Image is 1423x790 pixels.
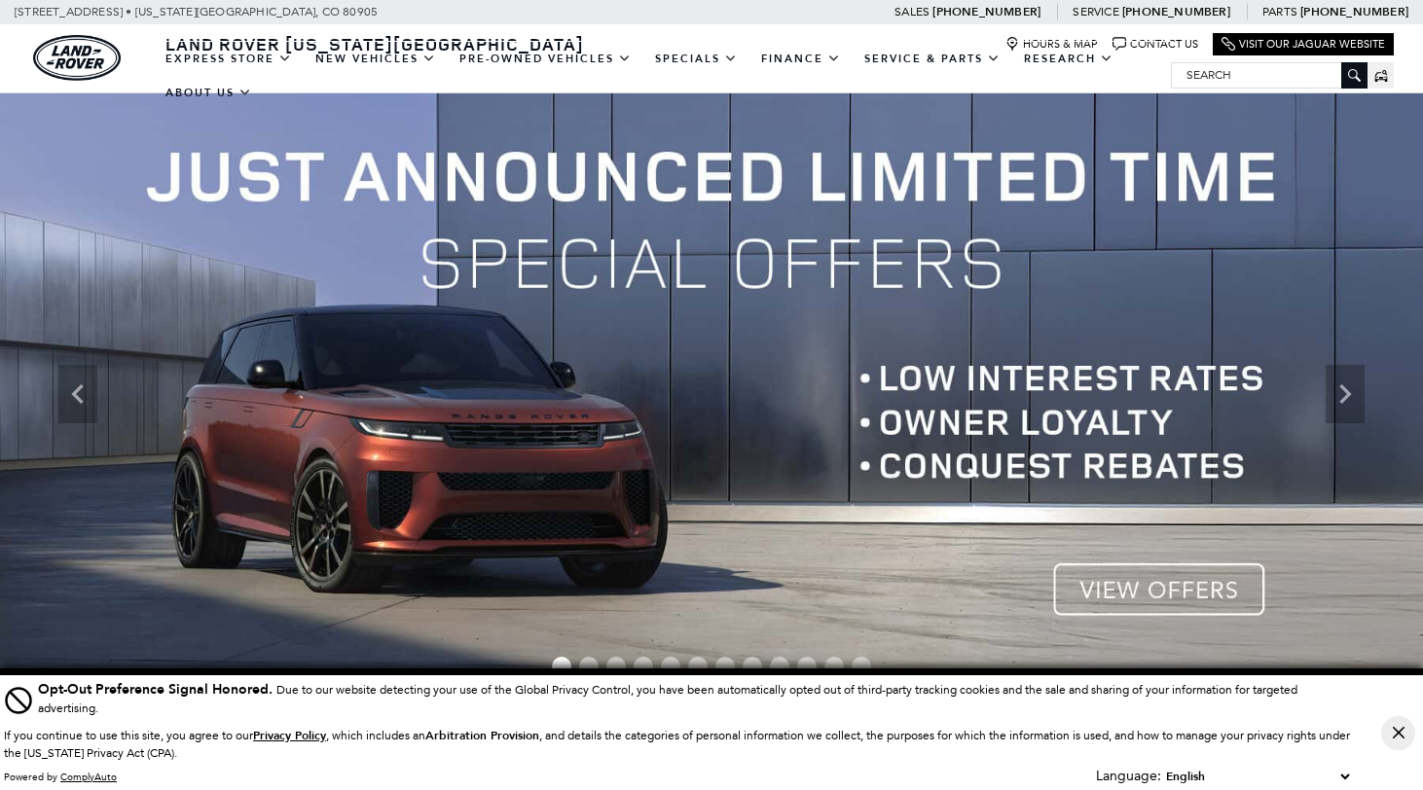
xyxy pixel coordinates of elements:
span: Go to slide 6 [688,657,708,676]
a: [STREET_ADDRESS] • [US_STATE][GEOGRAPHIC_DATA], CO 80905 [15,5,378,18]
a: Service & Parts [853,42,1012,76]
span: Land Rover [US_STATE][GEOGRAPHIC_DATA] [165,32,584,55]
div: Due to our website detecting your use of the Global Privacy Control, you have been automatically ... [38,679,1354,717]
span: Go to slide 9 [770,657,789,676]
span: Go to slide 2 [579,657,599,676]
span: Opt-Out Preference Signal Honored . [38,680,276,699]
nav: Main Navigation [154,42,1171,110]
p: If you continue to use this site, you agree to our , which includes an , and details the categori... [4,729,1350,760]
span: Go to slide 12 [852,657,871,676]
a: Pre-Owned Vehicles [448,42,643,76]
span: Go to slide 8 [743,657,762,676]
input: Search [1172,63,1367,87]
a: EXPRESS STORE [154,42,304,76]
select: Language Select [1161,767,1354,786]
span: Go to slide 1 [552,657,571,676]
span: Go to slide 4 [634,657,653,676]
a: Hours & Map [1005,37,1098,52]
a: Finance [749,42,853,76]
img: Land Rover [33,35,121,81]
a: Specials [643,42,749,76]
div: Previous [58,365,97,423]
a: About Us [154,76,264,110]
div: Next [1326,365,1365,423]
span: Go to slide 11 [824,657,844,676]
span: Go to slide 10 [797,657,817,676]
strong: Arbitration Provision [425,728,539,743]
a: [PHONE_NUMBER] [1300,4,1408,19]
span: Go to slide 7 [715,657,735,676]
a: [PHONE_NUMBER] [1122,4,1230,19]
a: ComplyAuto [60,771,117,783]
a: Privacy Policy [253,729,326,742]
button: Close Button [1381,716,1415,750]
span: Parts [1262,5,1297,18]
div: Powered by [4,772,117,783]
a: land-rover [33,35,121,81]
span: Sales [894,5,930,18]
span: Go to slide 3 [606,657,626,676]
a: Land Rover [US_STATE][GEOGRAPHIC_DATA] [154,32,596,55]
a: Visit Our Jaguar Website [1222,37,1385,52]
span: Service [1073,5,1118,18]
u: Privacy Policy [253,728,326,743]
a: Contact Us [1113,37,1198,52]
a: New Vehicles [304,42,448,76]
span: Go to slide 5 [661,657,680,676]
div: Language: [1096,770,1161,783]
a: Research [1012,42,1125,76]
a: [PHONE_NUMBER] [932,4,1040,19]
